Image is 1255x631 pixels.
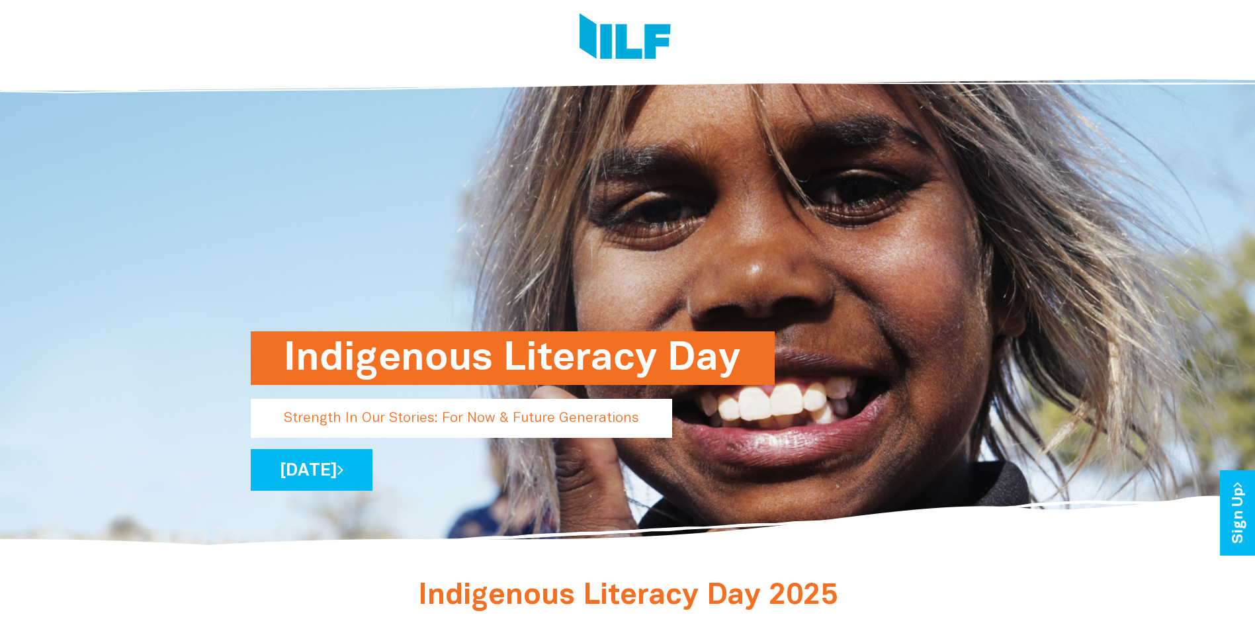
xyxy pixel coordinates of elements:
h1: Indigenous Literacy Day [284,331,742,385]
p: Strength In Our Stories: For Now & Future Generations [251,399,672,438]
a: [DATE] [251,449,372,491]
span: Indigenous Literacy Day 2025 [418,583,838,610]
img: Logo [580,13,671,63]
